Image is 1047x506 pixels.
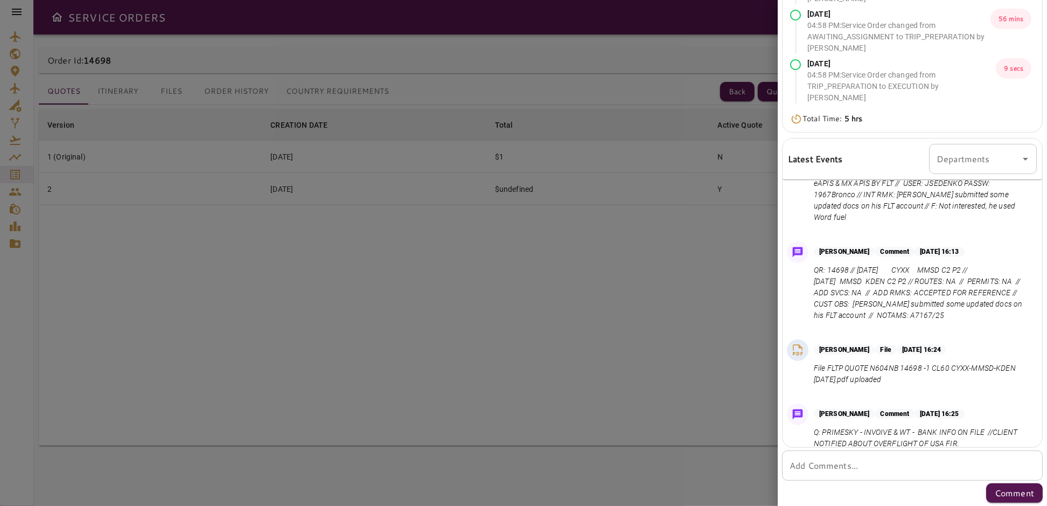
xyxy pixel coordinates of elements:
[986,483,1043,503] button: Comment
[790,245,805,260] img: Message Icon
[814,247,875,257] p: [PERSON_NAME]
[807,70,996,103] p: 04:58 PM : Service Order changed from TRIP_PREPARATION to EXECUTION by [PERSON_NAME]
[788,152,843,166] h6: Latest Events
[807,58,996,70] p: [DATE]
[897,345,946,355] p: [DATE] 16:24
[814,363,1032,385] p: File FLTP QUOTE N604NB 14698 -1 CL60 CYXX-MMSD-KDEN [DATE].pdf uploaded
[790,342,806,358] img: PDF File
[790,114,802,124] img: Timer Icon
[802,113,862,124] p: Total Time:
[814,345,875,355] p: [PERSON_NAME]
[1018,151,1033,167] button: Open
[875,345,896,355] p: File
[995,487,1034,500] p: Comment
[814,427,1032,449] p: Q: PRIMESKY - INVOIVE & WT - BANK INFO ON FILE //CLIENT NOTIFIED ABOUT OVERFLIGHT OF USA FIR.
[790,407,805,422] img: Message Icon
[807,20,990,54] p: 04:58 PM : Service Order changed from AWAITING_ASSIGNMENT to TRIP_PREPARATION by [PERSON_NAME]
[814,167,1032,223] p: CS; FOLIO 14698 ACCEPTED FOR REFERENCE // DOCS: ON FILE // eAPIS & MX APIS BY FLT // USER: JSEDEN...
[915,247,964,257] p: [DATE] 16:13
[844,113,863,124] b: 5 hrs
[875,409,915,419] p: Comment
[807,9,990,20] p: [DATE]
[875,247,915,257] p: Comment
[814,265,1032,321] p: QR: 14698 // [DATE] CYXX MMSD C2 P2 // [DATE] MMSD KDEN C2 P2 // ROUTES: NA // PERMITS: NA // ADD...
[990,9,1031,29] p: 56 mins
[915,409,964,419] p: [DATE] 16:25
[996,58,1031,79] p: 9 secs
[814,409,875,419] p: [PERSON_NAME]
